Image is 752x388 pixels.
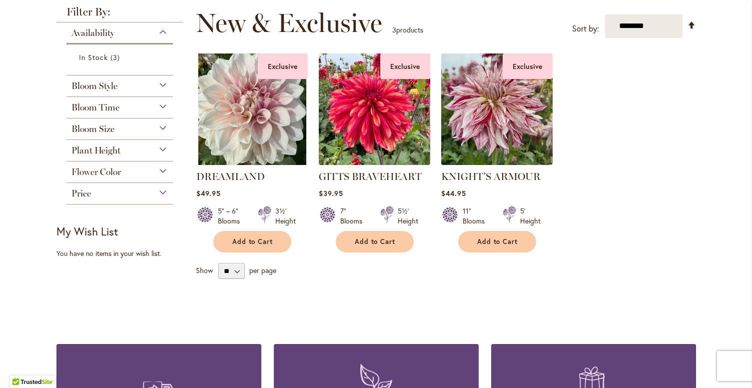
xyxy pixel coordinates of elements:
div: You have no items in your wish list. [56,248,190,258]
div: 3½' Height [275,206,296,226]
span: Add to Cart [477,237,518,246]
span: In Stock [79,52,108,62]
button: Add to Cart [213,231,291,252]
span: per page [249,265,276,275]
label: Sort by: [572,19,599,38]
span: New & Exclusive [196,8,382,38]
span: Bloom Style [71,80,117,91]
a: KNIGHTS ARMOUR Exclusive [441,157,553,167]
div: 7" Blooms [340,206,368,226]
span: Bloom Size [71,123,114,134]
span: Availability [71,27,114,38]
span: Plant Height [71,145,120,156]
p: products [392,22,423,38]
span: $39.95 [319,188,343,198]
img: DREAMLAND [196,53,308,165]
div: Exclusive [258,53,308,79]
strong: Filter By: [56,6,183,22]
div: Exclusive [380,53,430,79]
span: Add to Cart [355,237,396,246]
a: In Stock 3 [79,52,163,62]
div: 5" – 6" Blooms [218,206,246,226]
div: 5' Height [520,206,541,226]
span: Price [71,188,91,199]
button: Add to Cart [458,231,536,252]
button: Add to Cart [336,231,414,252]
span: Bloom Time [71,102,119,113]
span: Show [196,265,213,275]
div: 5½' Height [398,206,418,226]
div: 11" Blooms [463,206,491,226]
span: 3 [392,25,396,34]
span: 3 [110,52,122,62]
a: DREAMLAND Exclusive [196,157,308,167]
span: $49.95 [196,188,221,198]
a: DREAMLAND [196,170,265,182]
strong: My Wish List [56,224,118,238]
img: GITTS BRAVEHEART [319,53,430,165]
span: $44.95 [441,188,466,198]
img: KNIGHTS ARMOUR [441,53,553,165]
span: Add to Cart [232,237,273,246]
iframe: Launch Accessibility Center [7,352,35,380]
a: GITTS BRAVEHEART [319,170,422,182]
span: Flower Color [71,166,121,177]
a: GITTS BRAVEHEART Exclusive [319,157,430,167]
a: KNIGHT'S ARMOUR [441,170,541,182]
div: Exclusive [503,53,553,79]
